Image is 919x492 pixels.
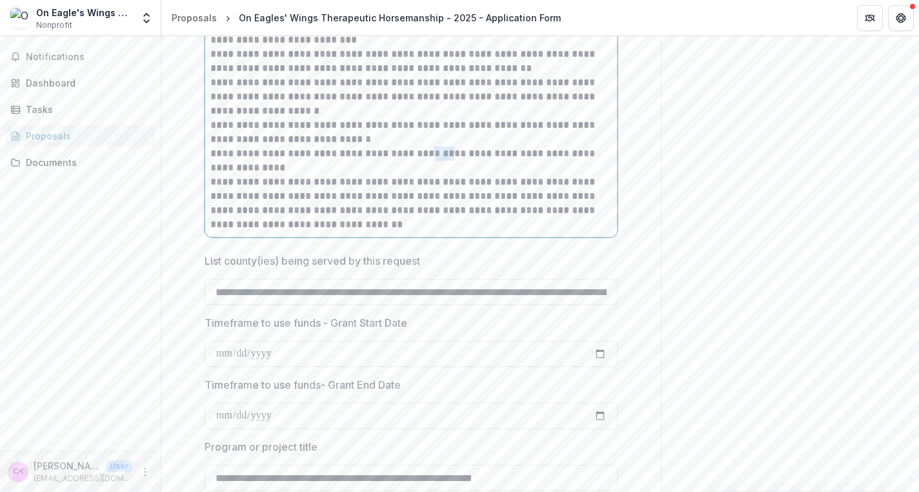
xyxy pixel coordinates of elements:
[10,8,31,28] img: On Eagle's Wings Therapeutic Horsemanship
[26,76,145,90] div: Dashboard
[167,8,566,27] nav: breadcrumb
[26,52,150,63] span: Notifications
[205,315,407,331] p: Timeframe to use funds - Grant Start Date
[888,5,914,31] button: Get Help
[5,152,156,173] a: Documents
[34,459,101,473] p: [PERSON_NAME] <[EMAIL_ADDRESS][DOMAIN_NAME]> <[EMAIL_ADDRESS][DOMAIN_NAME]>
[34,473,132,484] p: [EMAIL_ADDRESS][DOMAIN_NAME]
[167,8,222,27] a: Proposals
[26,103,145,116] div: Tasks
[36,6,132,19] div: On Eagle's Wings Therapeutic Horsemanship
[26,129,145,143] div: Proposals
[13,467,24,476] div: Carol Petitto <oneagleswingswva@gmail.com> <oneagleswingswva@gmail.com>
[26,156,145,169] div: Documents
[205,253,420,269] p: List county(ies) being served by this request
[205,439,318,455] p: Program or project title
[857,5,883,31] button: Partners
[137,5,156,31] button: Open entity switcher
[106,460,132,472] p: User
[5,125,156,147] a: Proposals
[239,11,561,25] div: On Eagles' Wings Therapeutic Horsemanship - 2025 - Application Form
[5,46,156,67] button: Notifications
[172,11,217,25] div: Proposals
[36,19,72,31] span: Nonprofit
[137,464,153,480] button: More
[5,72,156,94] a: Dashboard
[5,99,156,120] a: Tasks
[205,377,401,393] p: Timeframe to use funds- Grant End Date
